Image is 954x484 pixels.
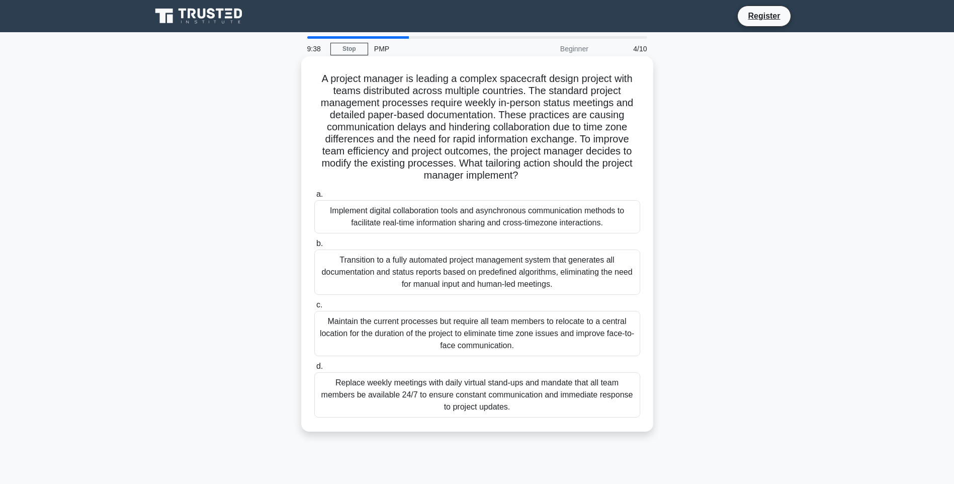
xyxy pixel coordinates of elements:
span: b. [316,239,323,248]
span: c. [316,300,322,309]
span: a. [316,190,323,198]
div: Beginner [506,39,594,59]
div: 9:38 [301,39,330,59]
div: PMP [368,39,506,59]
a: Register [742,10,786,22]
div: Implement digital collaboration tools and asynchronous communication methods to facilitate real-t... [314,200,640,233]
a: Stop [330,43,368,55]
h5: A project manager is leading a complex spacecraft design project with teams distributed across mu... [313,72,641,182]
div: Replace weekly meetings with daily virtual stand-ups and mandate that all team members be availab... [314,372,640,418]
span: d. [316,362,323,370]
div: Transition to a fully automated project management system that generates all documentation and st... [314,250,640,295]
div: Maintain the current processes but require all team members to relocate to a central location for... [314,311,640,356]
div: 4/10 [594,39,653,59]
